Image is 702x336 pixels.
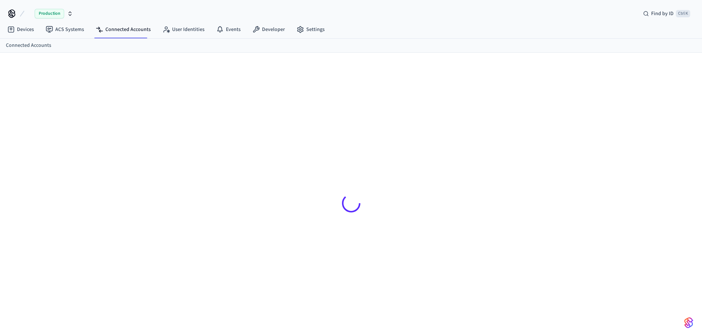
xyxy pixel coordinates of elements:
a: User Identities [157,23,210,36]
span: Find by ID [651,10,674,17]
a: Events [210,23,247,36]
a: Settings [291,23,331,36]
a: Connected Accounts [6,42,51,49]
span: Production [35,9,64,18]
a: Developer [247,23,291,36]
div: Find by IDCtrl K [637,7,696,20]
a: Devices [1,23,40,36]
a: ACS Systems [40,23,90,36]
span: Ctrl K [676,10,690,17]
a: Connected Accounts [90,23,157,36]
img: SeamLogoGradient.69752ec5.svg [684,317,693,329]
